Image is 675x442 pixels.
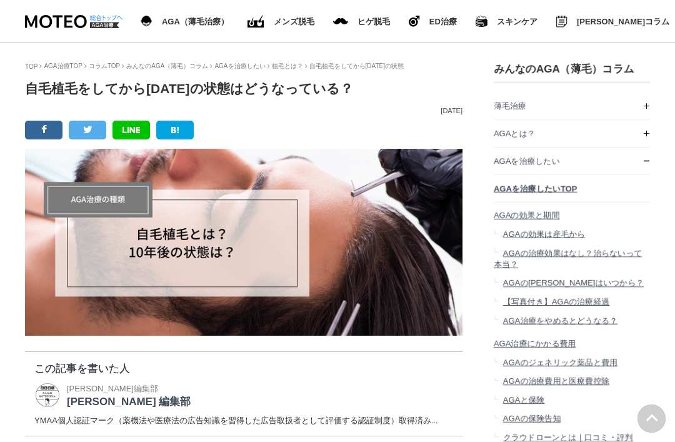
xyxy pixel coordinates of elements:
span: AGAの効果と期間 [494,211,559,220]
li: 自毛植毛をしてから[DATE]の状態 [305,62,404,71]
span: AGAのジェネリック薬品と費用 [503,358,617,367]
span: [PERSON_NAME]編集部 [67,384,158,393]
a: みんなのAGA（薄毛）コラム [126,63,208,69]
a: 薄毛治療 [494,93,650,119]
img: MOTEO AGA [25,15,119,28]
span: [PERSON_NAME]コラム [577,18,669,26]
span: ED治療 [429,18,457,26]
img: ヒゲ脱毛 [409,16,420,27]
dd: YMAA個人認証マーク（薬機法や医療法の広告知識を習得した広告取扱者として評価する認証制度）取得済み... [34,415,453,426]
a: スキンケア [476,13,537,29]
span: AGAの治療効果はなし？治らないって本当？ [494,248,642,269]
img: AGA（薄毛治療） [141,16,152,27]
a: AGA治療にかかる費用 [494,330,650,353]
img: MOTEO 編集部 [34,382,61,408]
img: 総合トップへ [89,15,123,21]
a: ED（勃起不全）治療 メンズ脱毛 [247,13,314,31]
a: TOP [25,63,37,70]
img: メンズ脱毛 [333,18,348,24]
a: 植毛とは？ [272,63,303,69]
a: AGAを治療したい [214,63,265,69]
a: みんなのMOTEOコラム [PERSON_NAME]コラム [556,13,669,30]
p: [DATE] [25,107,462,114]
a: コラムTOP [89,63,120,69]
img: LINE [122,127,141,133]
span: スキンケア [497,18,537,26]
span: AGAの保険告知 [503,414,561,423]
a: メンズ脱毛 ヒゲ脱毛 [333,15,390,28]
a: AGAの治療効果はなし？治らないって本当？ [494,244,650,274]
p: [PERSON_NAME] 編集部 [67,394,191,409]
span: AGA治療をやめるとどうなる？ [503,316,617,325]
span: メンズ脱毛 [274,18,314,26]
a: AGAの効果と期間 [494,203,650,226]
a: AGAを治療したいTOP [494,175,650,202]
span: AGAと保険 [503,395,544,404]
img: 自毛植毛とは？10年後の状態は？ [25,149,462,336]
a: AGAの効果は産毛から [494,225,650,244]
span: AGAの治療費用と医療費控除 [503,376,609,386]
img: みんなのMOTEOコラム [556,16,567,28]
img: B! [171,127,179,133]
a: AGA治療をやめるとどうなる？ [494,311,650,330]
a: AGAの[PERSON_NAME]はいつから？ [494,274,650,293]
span: AGAを治療したい [494,156,559,166]
a: AGAのジェネリック薬品と費用 [494,353,650,372]
span: AGAの[PERSON_NAME]はいつから？ [503,278,644,288]
h3: みんなのAGA（薄毛）コラム [494,62,650,76]
a: MOTEO 編集部 [PERSON_NAME]編集部 [PERSON_NAME] 編集部 [34,382,191,409]
a: AGA（薄毛治療） AGA（薄毛治療） [141,13,229,29]
a: ヒゲ脱毛 ED治療 [409,13,457,29]
h1: 自毛植毛をしてから[DATE]の状態はどうなっている？ [25,80,462,98]
a: AGAと保険 [494,391,650,409]
span: AGA治療にかかる費用 [494,339,576,348]
span: AGAを治療したいTOP [494,184,577,193]
a: AGAを治療したい [494,148,650,174]
span: ヒゲ脱毛 [357,18,390,26]
a: AGAの治療費用と医療費控除 [494,372,650,391]
img: ED（勃起不全）治療 [247,15,264,28]
span: 薄毛治療 [494,101,526,111]
span: AGAとは？ [494,129,535,138]
span: クラウドローンとは｜口コミ・評判 [503,433,633,442]
a: AGA治療TOP [44,63,82,69]
a: 【写真付き】AGAの治療経過 [494,293,650,311]
span: 【写真付き】AGAの治療経過 [503,297,609,306]
span: AGAの効果は産毛から [503,229,585,239]
a: AGAとは？ [494,120,650,147]
a: AGAの保険告知 [494,409,650,428]
p: この記事を書いた人 [34,361,453,376]
img: PAGE UP [637,404,666,433]
span: AGA（薄毛治療） [162,18,229,26]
